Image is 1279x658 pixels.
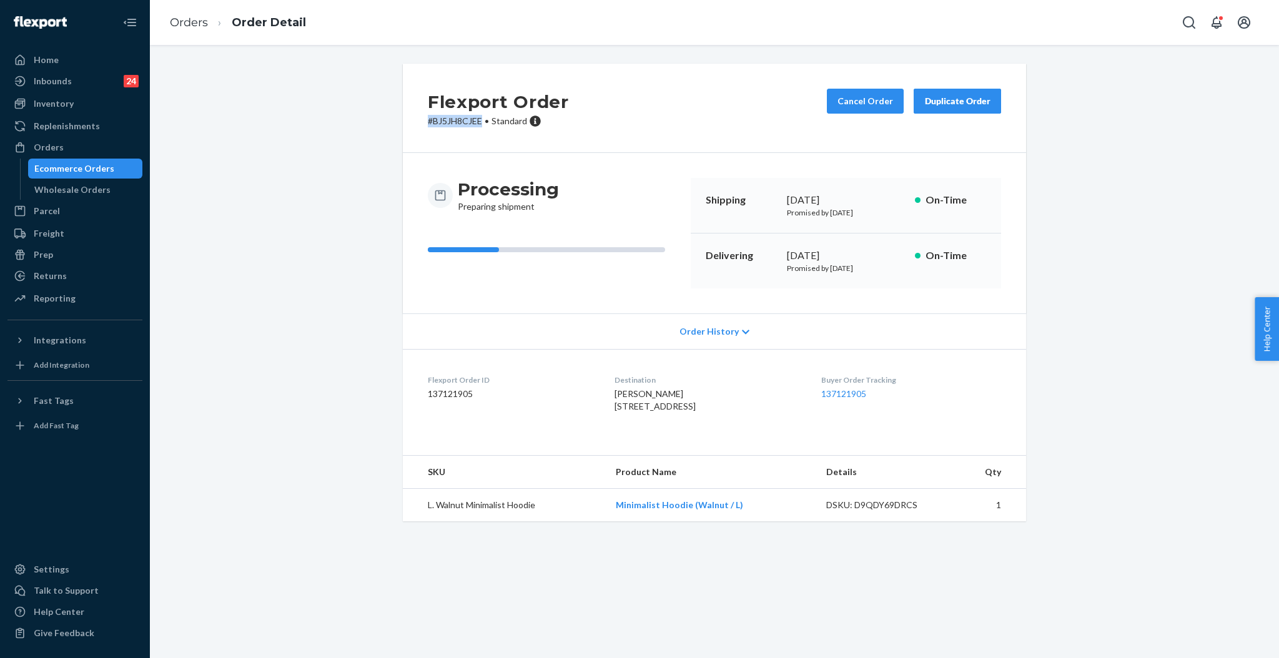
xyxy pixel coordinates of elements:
div: Home [34,54,59,66]
a: Talk to Support [7,581,142,601]
dt: Destination [615,375,801,385]
div: DSKU: D9QDY69DRCS [826,499,944,511]
a: Home [7,50,142,70]
button: Fast Tags [7,391,142,411]
button: Open Search Box [1177,10,1202,35]
a: Wholesale Orders [28,180,143,200]
span: [PERSON_NAME] [STREET_ADDRESS] [615,388,696,411]
div: Wholesale Orders [34,184,111,196]
button: Close Navigation [117,10,142,35]
div: Give Feedback [34,627,94,639]
button: Duplicate Order [914,89,1001,114]
p: Promised by [DATE] [787,207,905,218]
p: On-Time [926,193,986,207]
th: SKU [403,456,606,489]
div: Reporting [34,292,76,305]
div: Inbounds [34,75,72,87]
a: Inventory [7,94,142,114]
a: Reporting [7,288,142,308]
p: On-Time [926,248,986,263]
p: # BJ5JH8CJEE [428,115,569,127]
a: Orders [7,137,142,157]
a: Add Fast Tag [7,416,142,436]
h3: Processing [458,178,559,200]
p: Shipping [706,193,777,207]
h2: Flexport Order [428,89,569,115]
div: Duplicate Order [924,95,990,107]
div: Inventory [34,97,74,110]
img: Flexport logo [14,16,67,29]
a: Parcel [7,201,142,221]
a: 137121905 [821,388,866,399]
button: Open notifications [1204,10,1229,35]
button: Give Feedback [7,623,142,643]
button: Integrations [7,330,142,350]
div: Parcel [34,205,60,217]
span: Standard [491,115,527,126]
a: Settings [7,559,142,579]
dt: Buyer Order Tracking [821,375,1001,385]
div: Add Fast Tag [34,420,79,431]
div: Returns [34,270,67,282]
div: Orders [34,141,64,154]
button: Open account menu [1232,10,1257,35]
div: Settings [34,563,69,576]
button: Help Center [1255,297,1279,361]
div: Preparing shipment [458,178,559,213]
div: [DATE] [787,248,905,263]
div: Help Center [34,606,84,618]
td: L. Walnut Minimalist Hoodie [403,489,606,522]
div: Ecommerce Orders [34,162,114,175]
th: Qty [953,456,1026,489]
dd: 137121905 [428,388,595,400]
div: Replenishments [34,120,100,132]
a: Add Integration [7,355,142,375]
p: Promised by [DATE] [787,263,905,273]
a: Replenishments [7,116,142,136]
div: Freight [34,227,64,240]
dt: Flexport Order ID [428,375,595,385]
span: Order History [679,325,739,338]
span: • [485,115,489,126]
a: Ecommerce Orders [28,159,143,179]
th: Product Name [606,456,816,489]
th: Details [816,456,954,489]
div: Prep [34,248,53,261]
a: Freight [7,223,142,243]
a: Minimalist Hoodie (Walnut / L) [616,499,743,510]
a: Orders [170,16,208,29]
a: Prep [7,245,142,265]
div: Add Integration [34,360,89,370]
ol: breadcrumbs [160,4,316,41]
a: Returns [7,266,142,286]
p: Delivering [706,248,777,263]
div: Talk to Support [34,584,99,597]
div: 24 [124,75,139,87]
div: Fast Tags [34,395,74,407]
a: Order Detail [232,16,306,29]
button: Cancel Order [827,89,904,114]
td: 1 [953,489,1026,522]
div: Integrations [34,334,86,346]
a: Help Center [7,602,142,622]
a: Inbounds24 [7,71,142,91]
div: [DATE] [787,193,905,207]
